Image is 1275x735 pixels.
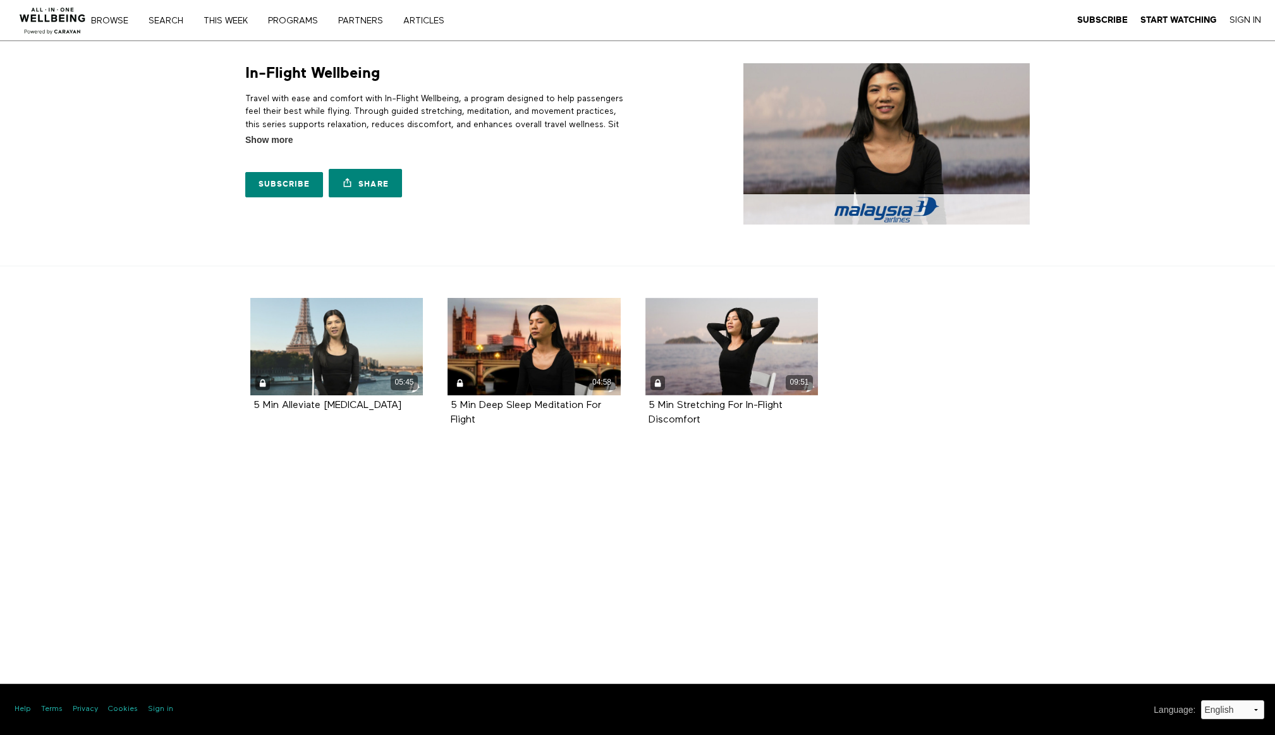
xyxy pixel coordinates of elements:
[391,375,418,390] div: 05:45
[253,400,401,411] strong: 5 Min Alleviate Airsickness
[245,133,293,147] span: Show more
[73,704,98,715] a: Privacy
[743,63,1030,225] img: In-Flight Wellbeing
[41,704,63,715] a: Terms
[649,400,783,424] a: 5 Min Stretching For In-Flight Discomfort
[399,16,458,25] a: ARTICLES
[245,63,380,83] h1: In-Flight Wellbeing
[334,16,396,25] a: PARTNERS
[589,375,616,390] div: 04:58
[1077,15,1128,25] strong: Subscribe
[1077,15,1128,26] a: Subscribe
[245,92,633,144] p: Travel with ease and comfort with In-Flight Wellbeing, a program designed to help passengers feel...
[100,14,470,27] nav: Primary
[645,298,819,395] a: 5 Min Stretching For In-Flight Discomfort 09:51
[786,375,813,390] div: 09:51
[451,400,601,424] a: 5 Min Deep Sleep Meditation For Flight
[1154,703,1195,717] label: Language :
[448,298,621,395] a: 5 Min Deep Sleep Meditation For Flight 04:58
[245,172,323,197] a: Subscribe
[148,704,173,715] a: Sign in
[1229,15,1261,26] a: Sign In
[250,298,424,395] a: 5 Min Alleviate Airsickness 05:45
[199,16,261,25] a: THIS WEEK
[1140,15,1217,25] strong: Start Watching
[144,16,197,25] a: Search
[108,704,138,715] a: Cookies
[264,16,331,25] a: PROGRAMS
[87,16,142,25] a: Browse
[1140,15,1217,26] a: Start Watching
[15,704,31,715] a: Help
[329,169,402,197] a: Share
[649,400,783,425] strong: 5 Min Stretching For In-Flight Discomfort
[451,400,601,425] strong: 5 Min Deep Sleep Meditation For Flight
[253,400,401,410] a: 5 Min Alleviate [MEDICAL_DATA]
